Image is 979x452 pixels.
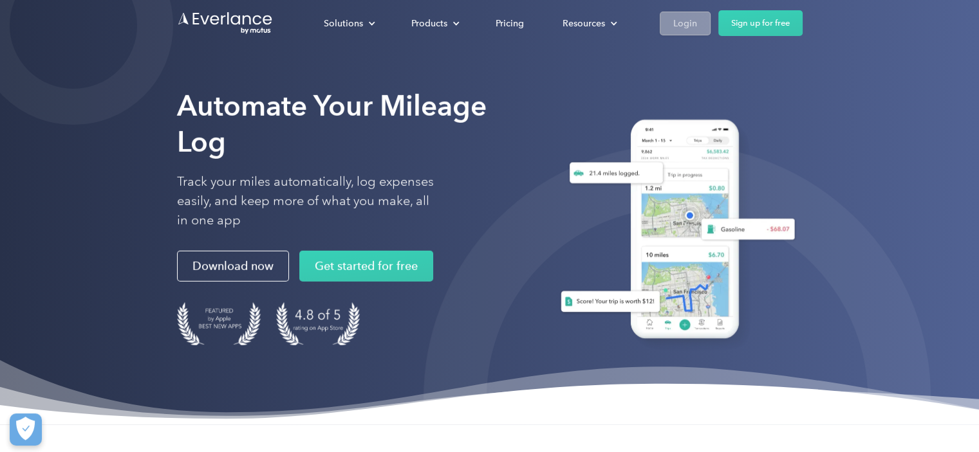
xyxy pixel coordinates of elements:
[177,89,487,159] strong: Automate Your Mileage Log
[276,302,360,345] img: 4.9 out of 5 stars on the app store
[563,15,605,32] div: Resources
[496,15,524,32] div: Pricing
[177,172,434,230] p: Track your miles automatically, log expenses easily, and keep more of what you make, all in one app
[177,11,274,35] a: Go to homepage
[718,10,803,36] a: Sign up for free
[483,12,537,35] a: Pricing
[324,15,363,32] div: Solutions
[311,12,386,35] div: Solutions
[411,15,447,32] div: Products
[299,251,433,282] a: Get started for free
[177,251,289,282] a: Download now
[660,12,711,35] a: Login
[550,12,628,35] div: Resources
[398,12,470,35] div: Products
[673,15,697,32] div: Login
[177,302,261,345] img: Badge for Featured by Apple Best New Apps
[545,110,803,354] img: Everlance, mileage tracker app, expense tracking app
[10,413,42,446] button: Cookies Settings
